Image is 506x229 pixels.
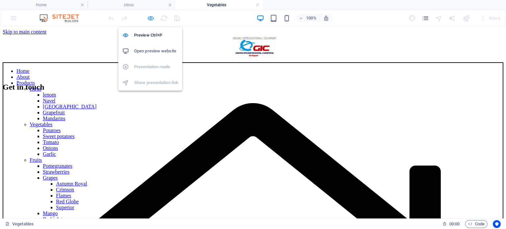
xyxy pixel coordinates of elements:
h4: citrus [88,1,175,9]
a: Skip to main content [3,3,46,8]
h6: 100% [306,14,317,22]
span: : [454,221,455,226]
button: Code [465,220,488,228]
h4: Vegetables [175,1,263,9]
i: Pages (Ctrl+Alt+S) [422,14,429,22]
h6: Open preview website [134,47,178,55]
button: Usercentrics [493,220,501,228]
i: On resize automatically adjust zoom level to fit chosen device. [323,15,329,21]
button: pages [422,14,430,22]
h6: Session time [442,220,460,228]
img: Editor Logo [38,14,87,22]
a: Click to cancel selection. Double-click to open Pages [5,220,34,228]
button: 100% [296,14,320,22]
h6: Preview Ctrl+P [134,31,178,39]
span: 00 00 [449,220,460,228]
span: Code [468,220,485,228]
